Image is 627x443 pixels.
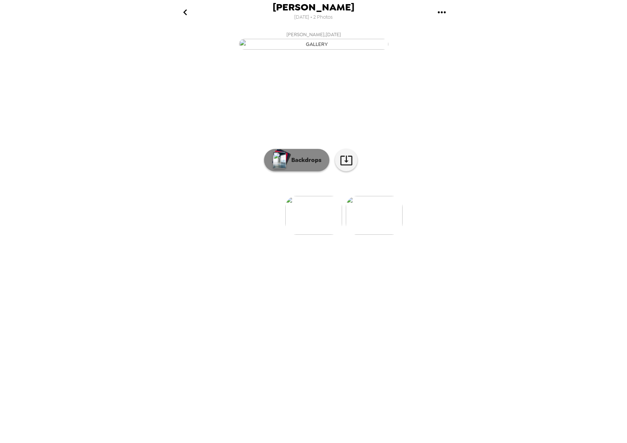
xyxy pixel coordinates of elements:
[346,196,403,235] img: gallery
[288,156,322,165] p: Backdrops
[264,149,329,171] button: Backdrops
[164,28,463,52] button: [PERSON_NAME],[DATE]
[294,12,333,22] span: [DATE] • 2 Photos
[286,30,341,39] span: [PERSON_NAME] , [DATE]
[285,196,342,235] img: gallery
[273,2,354,12] span: [PERSON_NAME]
[239,39,388,50] img: gallery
